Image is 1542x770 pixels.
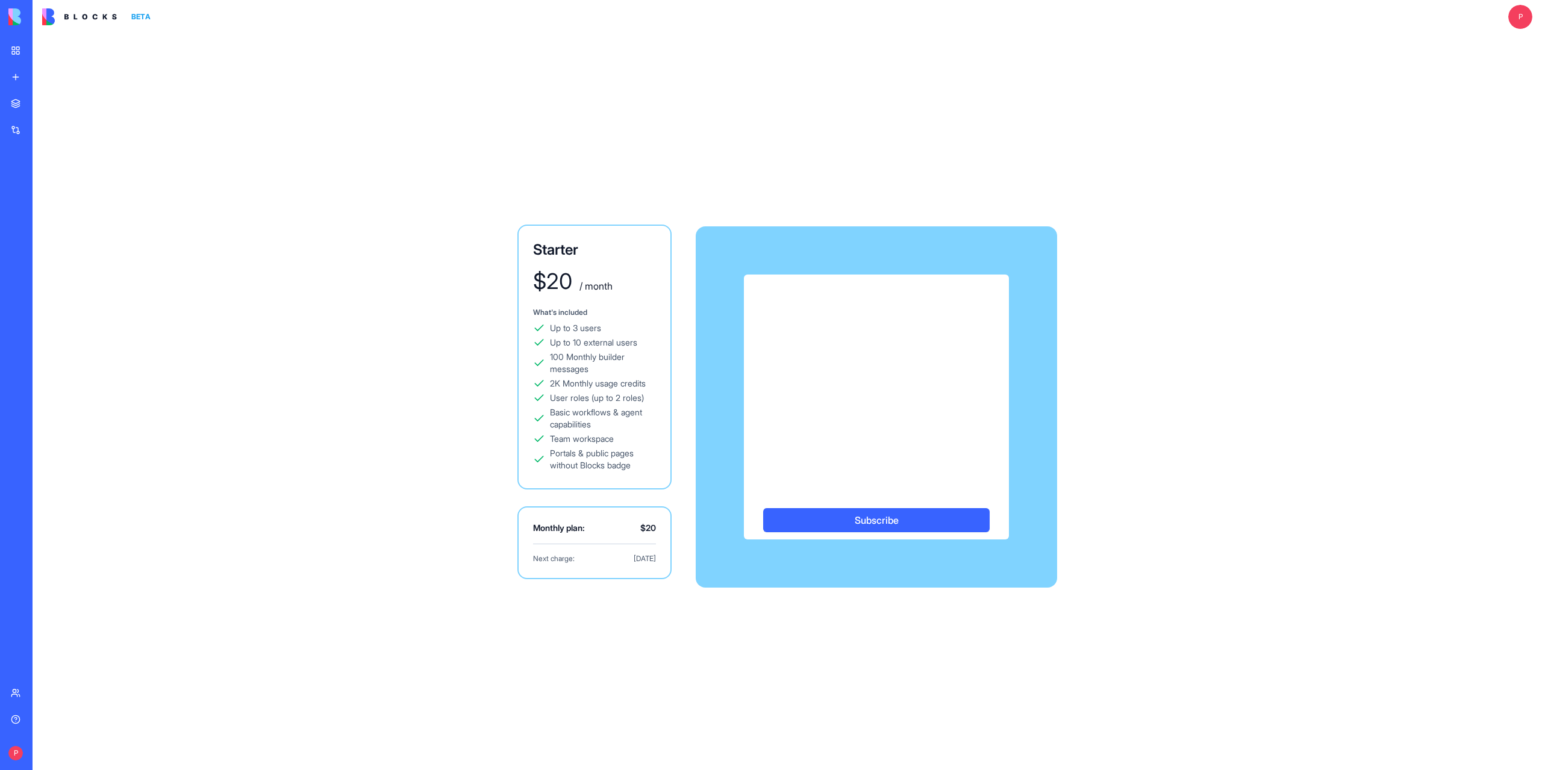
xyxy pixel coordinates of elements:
[42,8,117,25] img: logo
[550,392,644,404] div: User roles (up to 2 roles)
[761,291,992,492] iframe: Secure payment input frame
[42,8,155,25] a: BETA
[550,351,656,375] div: 100 Monthly builder messages
[550,377,646,390] div: 2K Monthly usage credits
[577,279,613,293] div: / month
[550,447,656,471] div: Portals & public pages without Blocks badge
[550,406,656,430] div: Basic workflows & agent capabilities
[763,508,990,532] button: Subscribe
[550,337,637,349] div: Up to 10 external users
[634,554,656,564] span: [DATE]
[640,522,656,534] span: $ 20
[533,269,572,293] div: $ 20
[550,433,614,445] div: Team workspace
[8,746,23,760] span: P
[1508,5,1532,29] span: P
[8,8,83,25] img: logo
[533,308,656,317] div: What's included
[533,240,656,259] div: Starter
[533,522,585,534] span: Monthly plan:
[533,554,575,564] span: Next charge:
[550,322,601,334] div: Up to 3 users
[126,8,155,25] div: BETA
